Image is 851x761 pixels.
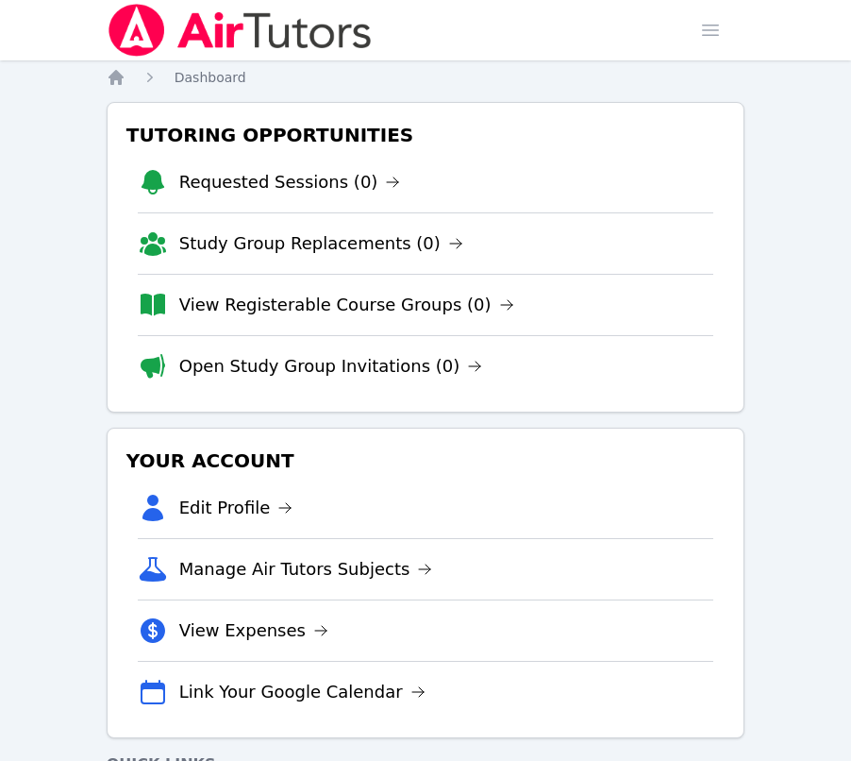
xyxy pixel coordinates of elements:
[123,118,729,152] h3: Tutoring Opportunities
[179,617,328,644] a: View Expenses
[107,68,745,87] nav: Breadcrumb
[175,70,246,85] span: Dashboard
[179,556,433,583] a: Manage Air Tutors Subjects
[179,679,425,705] a: Link Your Google Calendar
[179,230,463,257] a: Study Group Replacements (0)
[175,68,246,87] a: Dashboard
[179,169,401,195] a: Requested Sessions (0)
[179,353,483,380] a: Open Study Group Invitations (0)
[179,495,293,521] a: Edit Profile
[179,292,514,318] a: View Registerable Course Groups (0)
[107,4,374,57] img: Air Tutors
[123,444,729,478] h3: Your Account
